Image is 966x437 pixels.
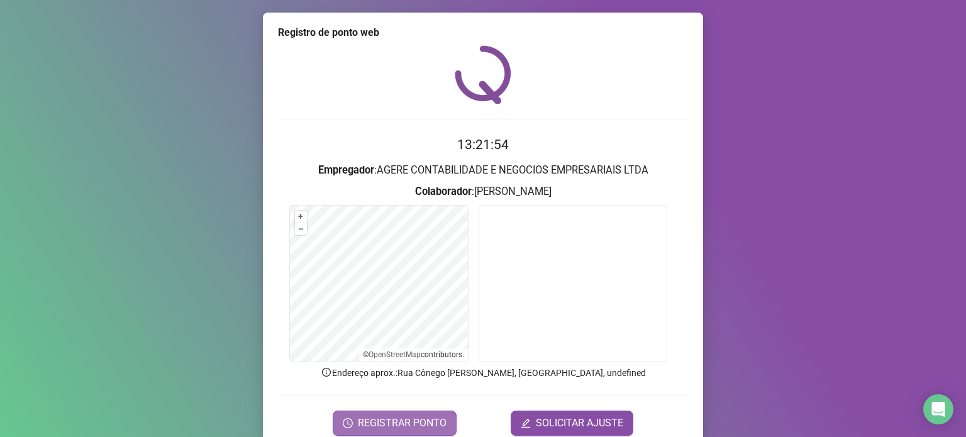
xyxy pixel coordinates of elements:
[455,45,511,104] img: QRPoint
[358,416,447,431] span: REGISTRAR PONTO
[369,350,421,359] a: OpenStreetMap
[278,162,688,179] h3: : AGERE CONTABILIDADE E NEGOCIOS EMPRESARIAIS LTDA
[318,164,374,176] strong: Empregador
[521,418,531,428] span: edit
[511,411,633,436] button: editSOLICITAR AJUSTE
[295,211,307,223] button: +
[457,137,509,152] time: 13:21:54
[363,350,464,359] li: © contributors.
[278,25,688,40] div: Registro de ponto web
[278,184,688,200] h3: : [PERSON_NAME]
[321,367,332,378] span: info-circle
[278,366,688,380] p: Endereço aprox. : Rua Cônego [PERSON_NAME], [GEOGRAPHIC_DATA], undefined
[536,416,623,431] span: SOLICITAR AJUSTE
[415,185,472,197] strong: Colaborador
[295,223,307,235] button: –
[333,411,457,436] button: REGISTRAR PONTO
[343,418,353,428] span: clock-circle
[923,394,953,424] div: Open Intercom Messenger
